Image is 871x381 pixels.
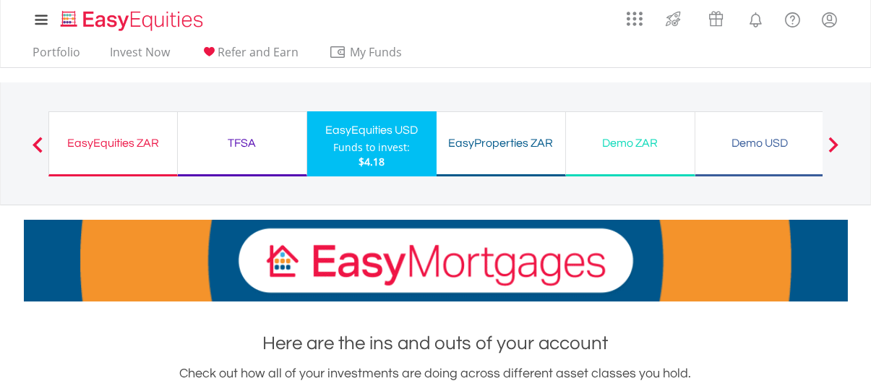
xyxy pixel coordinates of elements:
[704,7,728,30] img: vouchers-v2.svg
[333,140,410,155] div: Funds to invest:
[24,330,848,356] h1: Here are the ins and outs of your account
[58,9,209,33] img: EasyEquities_Logo.png
[194,45,305,67] a: Refer and Earn
[737,4,774,33] a: Notifications
[704,133,815,153] div: Demo USD
[316,120,428,140] div: EasyEquities USD
[24,220,848,301] img: EasyMortage Promotion Banner
[811,4,848,35] a: My Profile
[617,4,652,27] a: AppsGrid
[218,44,299,60] span: Refer and Earn
[359,155,385,168] span: $4.18
[27,45,87,67] a: Portfolio
[575,133,686,153] div: Demo ZAR
[774,4,811,33] a: FAQ's and Support
[445,133,557,153] div: EasyProperties ZAR
[329,43,424,61] span: My Funds
[55,4,209,33] a: Home page
[105,45,176,67] a: Invest Now
[627,11,643,27] img: grid-menu-icon.svg
[23,144,52,158] button: Previous
[819,144,848,158] button: Next
[695,4,737,30] a: Vouchers
[58,133,168,153] div: EasyEquities ZAR
[661,7,685,30] img: thrive-v2.svg
[186,133,298,153] div: TFSA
